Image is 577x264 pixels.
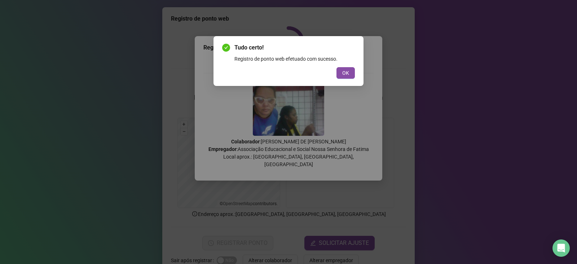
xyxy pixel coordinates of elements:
[222,44,230,52] span: check-circle
[234,43,355,52] span: Tudo certo!
[342,69,349,77] span: OK
[336,67,355,79] button: OK
[552,239,570,257] div: Open Intercom Messenger
[234,55,355,63] div: Registro de ponto web efetuado com sucesso.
